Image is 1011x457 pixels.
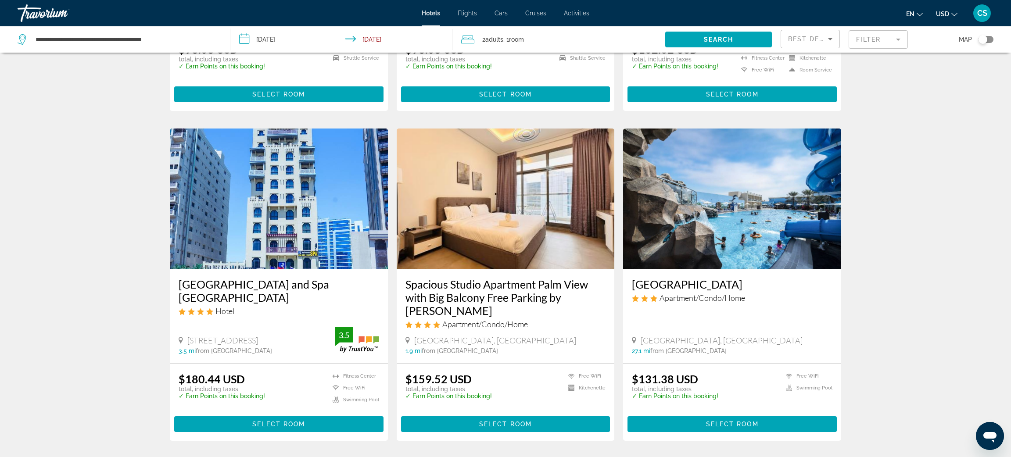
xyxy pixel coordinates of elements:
span: from [GEOGRAPHIC_DATA] [196,347,272,354]
p: ✓ Earn Points on this booking! [632,63,718,70]
button: Select Room [174,416,384,432]
span: CS [977,9,987,18]
button: Change currency [936,7,957,20]
span: Select Room [479,421,532,428]
li: Free WiFi [564,372,606,380]
button: Select Room [627,416,837,432]
button: User Menu [971,4,993,22]
a: Select Room [627,418,837,428]
span: Select Room [706,91,759,98]
span: Select Room [252,421,305,428]
mat-select: Sort by [788,34,832,44]
p: total, including taxes [405,56,492,63]
img: Hotel image [623,129,841,269]
span: Adults [485,36,503,43]
span: [STREET_ADDRESS] [187,336,258,345]
span: Best Deals [788,36,834,43]
span: 27.1 mi [632,347,650,354]
span: 1.9 mi [405,347,422,354]
button: Toggle map [972,36,993,43]
a: Activities [564,10,589,17]
button: Travelers: 2 adults, 0 children [452,26,665,53]
button: Select Room [401,86,610,102]
li: Free WiFi [737,66,785,74]
span: USD [936,11,949,18]
p: ✓ Earn Points on this booking! [405,393,492,400]
span: Search [704,36,734,43]
ins: $131.38 USD [632,372,698,386]
a: Spacious Studio Apartment Palm View with Big Balcony Free Parking by [PERSON_NAME] [405,278,606,317]
a: Select Room [174,89,384,98]
p: ✓ Earn Points on this booking! [405,63,492,70]
li: Kitchenette [564,384,606,392]
li: Shuttle Service [555,54,606,62]
li: Swimming Pool [782,384,832,392]
p: total, including taxes [632,386,718,393]
a: Select Room [174,418,384,428]
p: ✓ Earn Points on this booking! [632,393,718,400]
a: Travorium [18,2,105,25]
span: Hotel [215,306,234,316]
span: Cars [495,10,508,17]
p: ✓ Earn Points on this booking! [179,393,265,400]
a: Hotels [422,10,440,17]
ins: $159.52 USD [405,372,472,386]
a: [GEOGRAPHIC_DATA] and Spa [GEOGRAPHIC_DATA] [179,278,379,304]
button: Filter [849,30,908,49]
li: Free WiFi [782,372,832,380]
div: 4 star Apartment [405,319,606,329]
span: en [906,11,914,18]
span: Select Room [252,91,305,98]
a: Cruises [525,10,546,17]
span: [GEOGRAPHIC_DATA], [GEOGRAPHIC_DATA] [414,336,576,345]
span: Apartment/Condo/Home [442,319,528,329]
button: Select Room [401,416,610,432]
li: Shuttle Service [329,54,379,62]
span: Select Room [479,91,532,98]
span: from [GEOGRAPHIC_DATA] [422,347,498,354]
ins: $180.44 USD [179,372,245,386]
li: Kitchenette [785,54,832,62]
span: , 1 [503,33,524,46]
button: Select Room [174,86,384,102]
a: Select Room [627,89,837,98]
button: Search [665,32,772,47]
div: 3 star Apartment [632,293,832,303]
span: 2 [482,33,503,46]
li: Room Service [785,66,832,74]
a: Select Room [401,418,610,428]
span: Map [959,33,972,46]
span: 3.5 mi [179,347,196,354]
img: Hotel image [170,129,388,269]
img: Hotel image [397,129,615,269]
button: Select Room [627,86,837,102]
a: Select Room [401,89,610,98]
span: Room [509,36,524,43]
div: 3.5 [335,330,353,340]
span: from [GEOGRAPHIC_DATA] [650,347,727,354]
a: [GEOGRAPHIC_DATA] [632,278,832,291]
a: Flights [458,10,477,17]
p: total, including taxes [179,386,265,393]
li: Free WiFi [328,384,379,392]
p: total, including taxes [179,56,265,63]
li: Swimming Pool [328,396,379,403]
li: Fitness Center [737,54,785,62]
iframe: Button to launch messaging window [976,422,1004,450]
p: total, including taxes [632,56,718,63]
p: ✓ Earn Points on this booking! [179,63,265,70]
span: [GEOGRAPHIC_DATA], [GEOGRAPHIC_DATA] [641,336,803,345]
button: Check-in date: Nov 11, 2025 Check-out date: Nov 13, 2025 [230,26,452,53]
div: 4 star Hotel [179,306,379,316]
button: Change language [906,7,923,20]
p: total, including taxes [405,386,492,393]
